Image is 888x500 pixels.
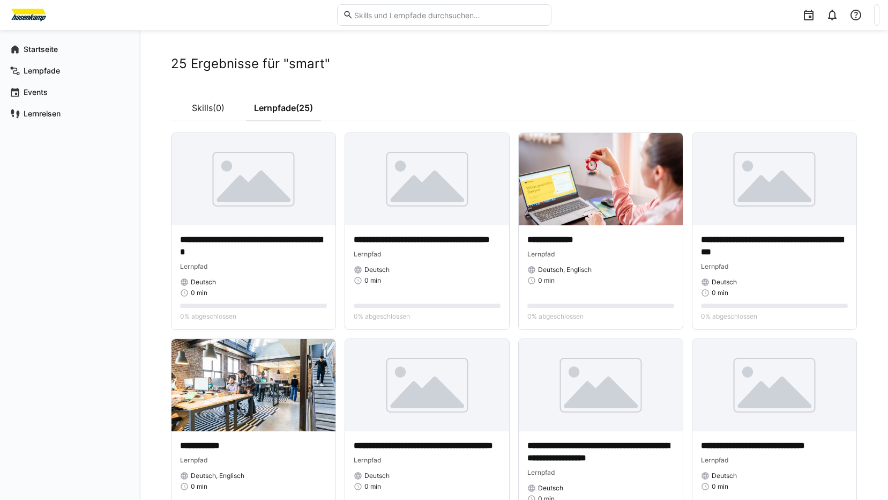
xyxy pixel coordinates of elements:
[701,456,729,464] span: Lernpfad
[701,262,729,270] span: Lernpfad
[354,456,382,464] span: Lernpfad
[538,484,563,492] span: Deutsch
[191,289,207,297] span: 0 min
[701,312,757,321] span: 0% abgeschlossen
[364,266,390,274] span: Deutsch
[527,312,584,321] span: 0% abgeschlossen
[364,276,381,285] span: 0 min
[180,312,236,321] span: 0% abgeschlossen
[519,339,683,431] img: image
[712,289,728,297] span: 0 min
[180,456,208,464] span: Lernpfad
[213,104,225,112] span: (0)
[712,482,728,491] span: 0 min
[246,94,321,121] a: Lernpfade(25)
[345,339,509,431] img: image
[519,133,683,225] img: image
[191,482,207,491] span: 0 min
[538,266,592,274] span: Deutsch, Englisch
[354,250,382,258] span: Lernpfad
[692,133,856,225] img: image
[712,472,737,480] span: Deutsch
[345,133,509,225] img: image
[527,468,555,476] span: Lernpfad
[180,262,208,270] span: Lernpfad
[171,339,335,431] img: image
[527,250,555,258] span: Lernpfad
[191,472,244,480] span: Deutsch, Englisch
[692,339,856,431] img: image
[354,312,410,321] span: 0% abgeschlossen
[712,278,737,286] span: Deutsch
[191,278,216,286] span: Deutsch
[353,10,545,20] input: Skills und Lernpfade durchsuchen…
[296,104,313,112] span: (25)
[364,482,381,491] span: 0 min
[171,94,246,121] a: Skills(0)
[538,276,555,285] span: 0 min
[364,472,390,480] span: Deutsch
[171,133,335,225] img: image
[171,56,857,72] h2: 25 Ergebnisse für "smart"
